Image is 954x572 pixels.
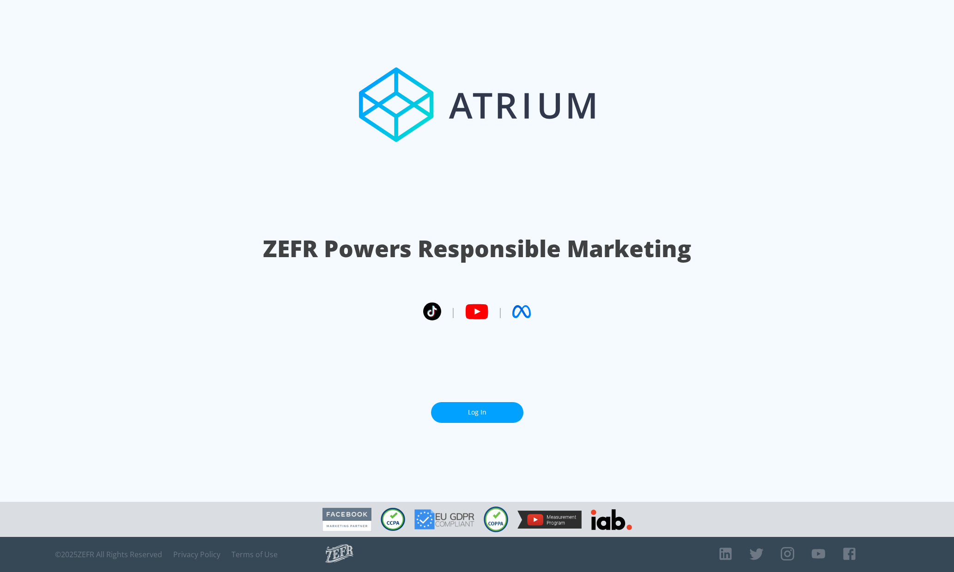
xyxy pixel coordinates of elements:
[431,402,523,423] a: Log In
[591,509,632,530] img: IAB
[517,511,582,529] img: YouTube Measurement Program
[450,305,456,319] span: |
[263,233,691,265] h1: ZEFR Powers Responsible Marketing
[414,509,474,530] img: GDPR Compliant
[322,508,371,531] img: Facebook Marketing Partner
[231,550,278,559] a: Terms of Use
[498,305,503,319] span: |
[173,550,220,559] a: Privacy Policy
[55,550,162,559] span: © 2025 ZEFR All Rights Reserved
[381,508,405,531] img: CCPA Compliant
[484,506,508,532] img: COPPA Compliant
